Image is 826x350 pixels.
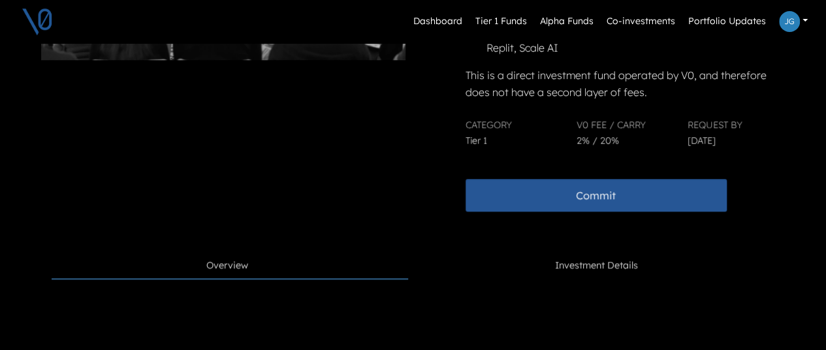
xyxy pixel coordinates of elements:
a: Alpha Funds [535,9,599,34]
a: Dashboard [408,9,468,34]
img: V0 logo [21,5,54,38]
span: Category [466,119,512,131]
span: Tier 1 [466,135,487,146]
p: This is a direct investment fund operated by V0, and therefore does not have a second layer of fees. [466,67,783,101]
a: Co-investments [601,9,680,34]
span: Request By [688,119,742,131]
span: V0 Fee / Carry [577,119,646,131]
a: Tier 1 Funds [470,9,532,34]
span: Overview [206,259,248,273]
a: Portfolio Updates [683,9,771,34]
span: [DATE] [688,135,716,146]
span: Investment Details [555,259,638,273]
img: Profile [779,11,800,32]
button: Commit [466,179,727,212]
span: 2% / 20% [577,135,619,146]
